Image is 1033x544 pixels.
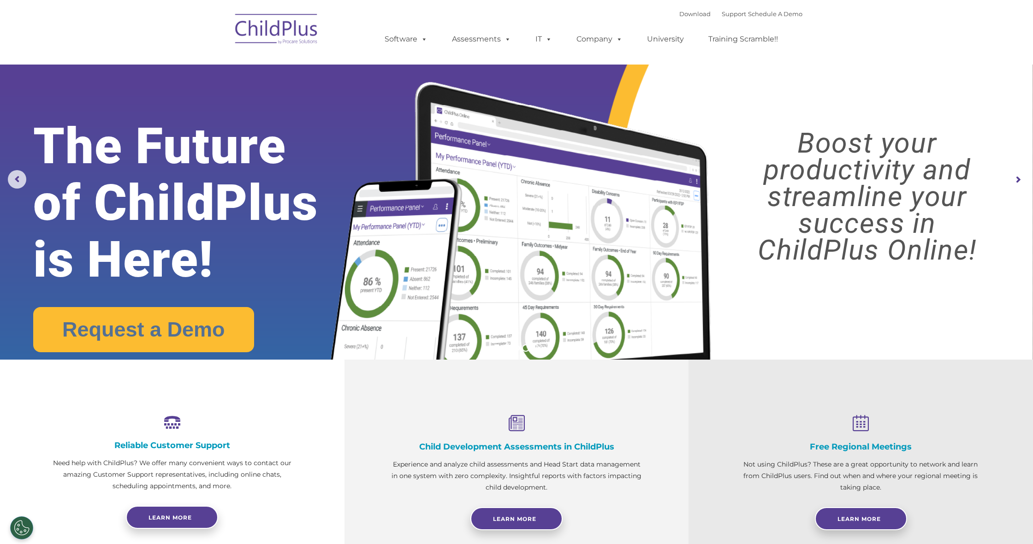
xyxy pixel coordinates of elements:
p: Experience and analyze child assessments and Head Start data management in one system with zero c... [391,459,643,493]
h4: Free Regional Meetings [735,442,987,452]
span: Learn More [837,515,881,522]
rs-layer: Boost your productivity and streamline your success in ChildPlus Online! [714,130,1021,263]
h4: Child Development Assessments in ChildPlus [391,442,643,452]
button: Cookies Settings [10,516,33,539]
rs-layer: The Future of ChildPlus is Here! [33,118,363,288]
a: Software [375,30,437,48]
iframe: Chat Widget [878,444,1033,544]
a: Support [722,10,746,18]
a: Request a Demo [33,307,254,352]
a: Training Scramble!! [699,30,787,48]
font: | [679,10,802,18]
a: Schedule A Demo [748,10,802,18]
span: Learn more [148,514,192,521]
a: Learn More [815,507,907,530]
h4: Reliable Customer Support [46,440,298,450]
a: Learn more [126,506,218,529]
a: IT [526,30,561,48]
a: Company [567,30,632,48]
img: ChildPlus by Procare Solutions [231,7,323,53]
span: Phone number [128,99,167,106]
span: Last name [128,61,156,68]
a: Learn More [470,507,563,530]
p: Not using ChildPlus? These are a great opportunity to network and learn from ChildPlus users. Fin... [735,459,987,493]
a: Assessments [443,30,520,48]
p: Need help with ChildPlus? We offer many convenient ways to contact our amazing Customer Support r... [46,457,298,492]
a: Download [679,10,711,18]
a: University [638,30,693,48]
span: Learn More [493,515,536,522]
